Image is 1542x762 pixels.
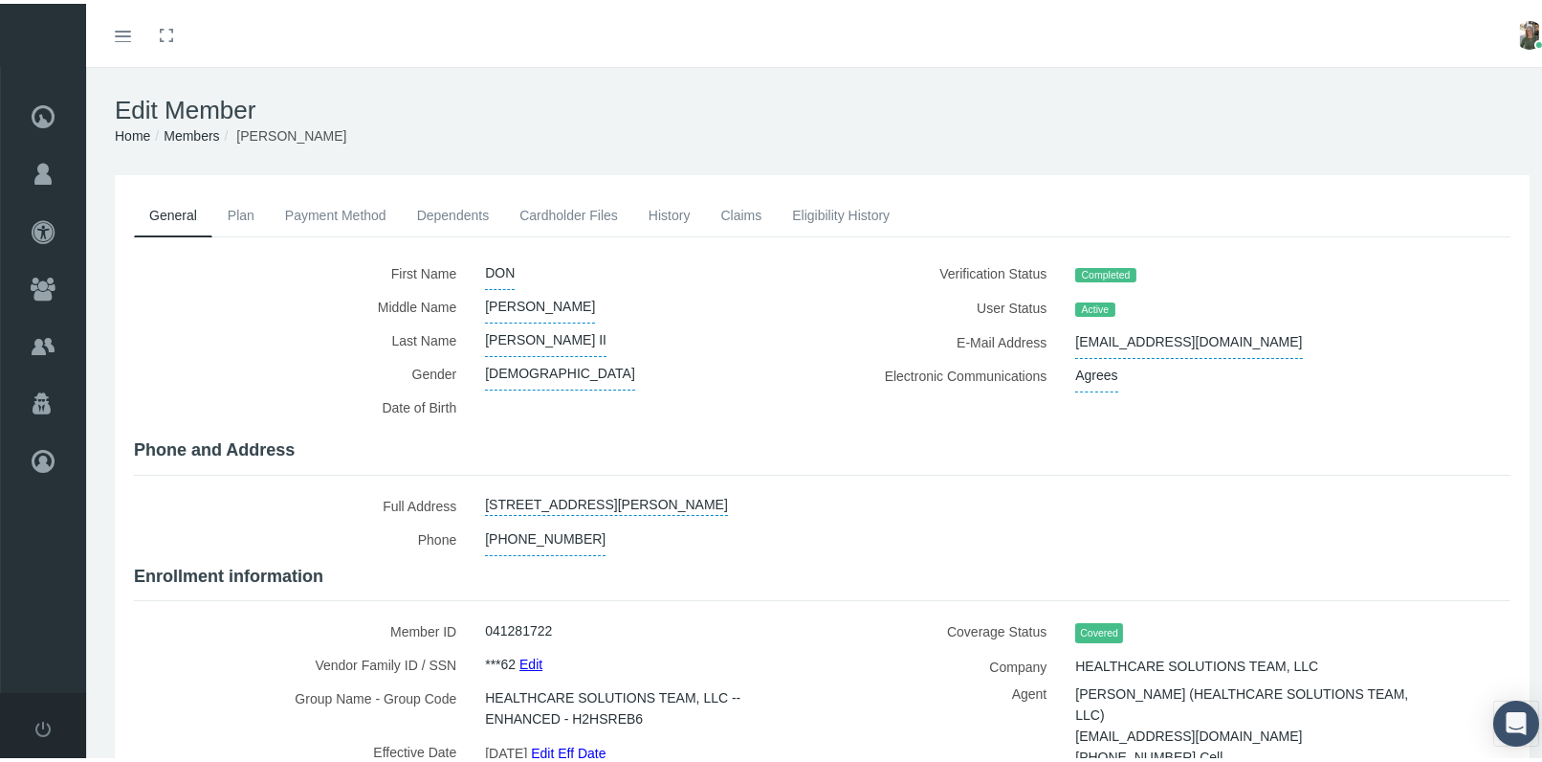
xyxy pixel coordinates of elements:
span: HEALTHCARE SOLUTIONS TEAM, LLC [1075,646,1318,679]
a: Cardholder Files [504,190,633,233]
label: Company [837,646,1062,680]
a: Payment Method [270,190,402,233]
label: Electronic Communications [837,355,1062,389]
label: Middle Name [134,286,471,320]
label: Coverage Status [837,611,1062,646]
span: HEALTHCARE SOLUTIONS TEAM, LLC -- ENHANCED - H2HSREB6 [485,678,793,731]
a: Edit [519,646,542,674]
a: [STREET_ADDRESS][PERSON_NAME] [485,485,728,512]
a: Dependents [402,190,505,233]
label: First Name [134,253,471,286]
a: Claims [705,190,777,233]
h4: Enrollment information [134,563,1510,584]
label: Verification Status [837,253,1062,287]
label: Vendor Family ID / SSN [134,644,471,678]
label: User Status [837,287,1062,322]
label: Date of Birth [134,387,471,426]
span: [PERSON_NAME] [485,286,595,320]
label: Group Name - Group Code [134,678,471,731]
span: Completed [1075,264,1135,280]
h1: Edit Member [115,92,1530,122]
label: E-Mail Address [837,322,1062,355]
a: Plan [212,190,270,233]
span: [EMAIL_ADDRESS][DOMAIN_NAME] [1075,718,1302,747]
label: Last Name [134,320,471,353]
span: Agrees [1075,355,1117,389]
label: Phone [134,519,471,552]
label: Full Address [134,485,471,519]
span: [PERSON_NAME] (HEALTHCARE SOLUTIONS TEAM, LLC) [1075,676,1408,726]
span: Active [1075,299,1114,314]
a: Members [164,124,219,140]
span: [PERSON_NAME] II [485,320,606,353]
div: Open Intercom Messenger [1493,697,1539,743]
a: Eligibility History [777,190,905,233]
a: General [134,190,212,234]
span: DON [485,253,515,286]
span: Covered [1075,619,1123,639]
span: [DEMOGRAPHIC_DATA] [485,353,635,387]
span: [PERSON_NAME] [236,124,346,140]
a: Home [115,124,150,140]
label: Member ID [134,611,471,644]
h4: Phone and Address [134,437,1510,458]
label: Gender [134,353,471,387]
span: [EMAIL_ADDRESS][DOMAIN_NAME] [1075,322,1302,355]
span: [PHONE_NUMBER] [485,519,606,552]
a: History [633,190,706,233]
span: 041281722 [485,611,552,643]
